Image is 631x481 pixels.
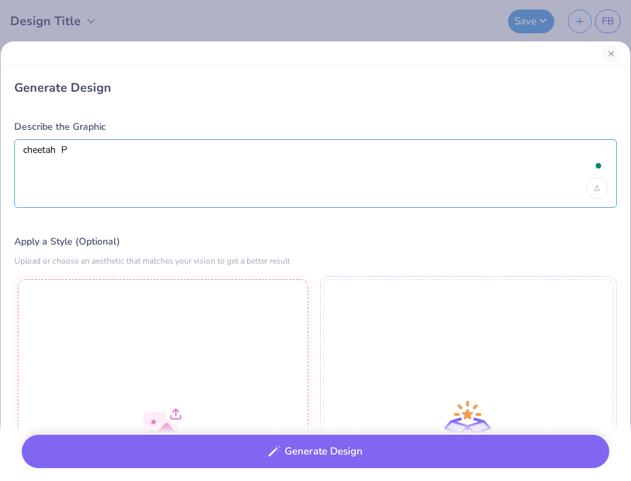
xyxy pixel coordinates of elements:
[22,435,609,468] button: Generate Design
[14,254,617,268] div: Upload or choose an aesthetic that matches your vision to get a better result
[23,144,608,178] textarea: To enrich screen reader interactions, please activate Accessibility in Grammarly extension settings
[14,120,617,134] label: Describe the Graphic
[14,79,617,96] div: Generate Design
[586,177,608,199] div: Upload image
[14,235,617,249] label: Apply a Style (Optional)
[603,46,619,62] button: Close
